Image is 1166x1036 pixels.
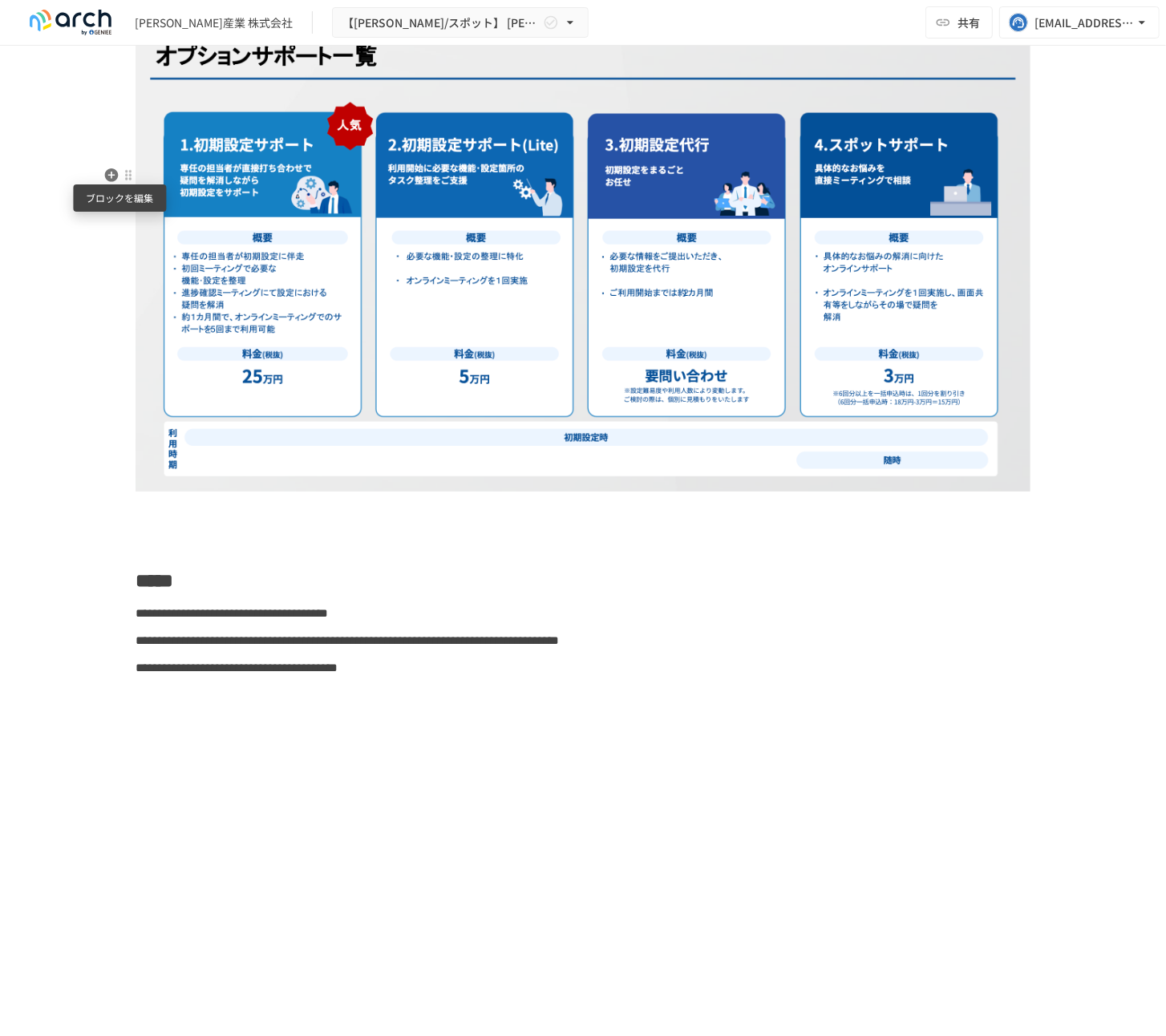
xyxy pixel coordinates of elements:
img: logo-default@2x-9cf2c760.svg [19,10,122,35]
div: ブロックを編集 [73,184,166,212]
span: 共有 [957,14,980,31]
button: [EMAIL_ADDRESS][DOMAIN_NAME] [999,6,1160,38]
div: [PERSON_NAME]産業 株式会社 [135,14,293,31]
div: [EMAIL_ADDRESS][DOMAIN_NAME] [1034,13,1134,33]
span: 【[PERSON_NAME]/スポット】 [PERSON_NAME]産業様_スポットサポート [342,13,540,33]
button: 共有 [925,6,993,38]
img: EOACVMAjZL1RsI9uSER9KyFU0mgBkxgucYclQHvGbyQ [136,29,1030,492]
button: 【[PERSON_NAME]/スポット】 [PERSON_NAME]産業様_スポットサポート [332,7,589,38]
